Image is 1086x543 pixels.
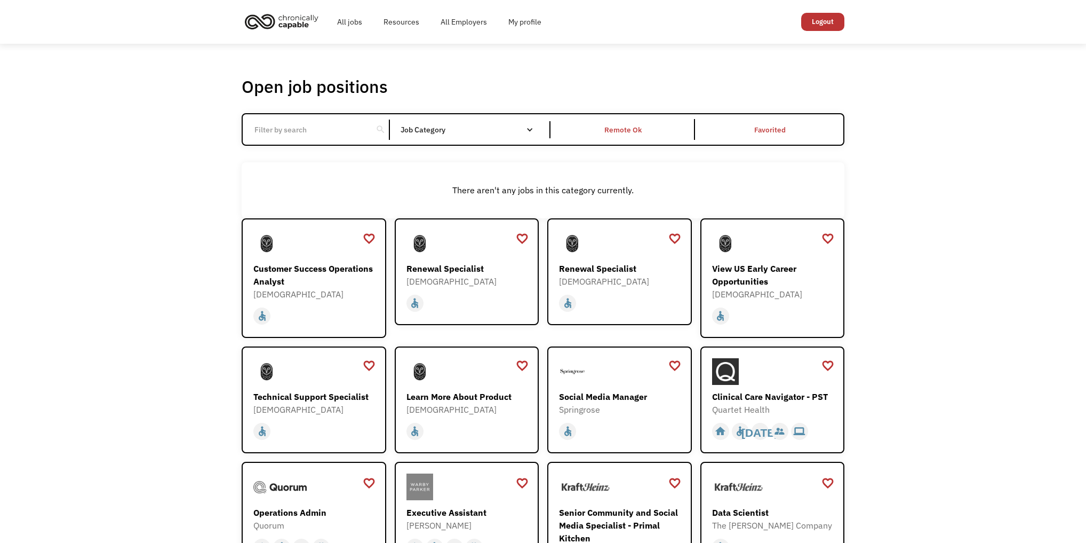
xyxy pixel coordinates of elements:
a: Favorited [697,114,843,145]
a: favorite_border [821,231,834,247]
div: Quartet Health [712,403,836,416]
div: Job Category [401,121,544,138]
div: Renewal Specialist [406,262,530,275]
div: [DEMOGRAPHIC_DATA] [253,288,377,301]
div: Quorum [253,519,377,532]
div: accessible [734,423,746,439]
img: Samsara [559,230,586,257]
a: SamsaraRenewal Specialist[DEMOGRAPHIC_DATA]accessible [547,218,692,325]
img: Warby Parker [406,474,433,500]
img: Samsara [406,358,433,385]
a: Remote Ok [550,114,697,145]
div: View US Early Career Opportunities [712,262,836,288]
div: accessible [409,423,420,439]
a: favorite_border [363,475,376,491]
div: [DEMOGRAPHIC_DATA] [406,403,530,416]
div: search [376,122,386,138]
div: computer [794,423,805,439]
div: Customer Success Operations Analyst [253,262,377,288]
div: accessible [715,308,726,324]
div: [DEMOGRAPHIC_DATA] [253,403,377,416]
div: accessible [562,295,573,311]
div: home [715,423,726,439]
div: Social Media Manager [559,390,683,403]
div: accessible [257,308,268,324]
div: Clinical Care Navigator - PST [712,390,836,403]
img: Samsara [712,230,739,257]
a: All Employers [430,5,498,39]
img: Samsara [406,230,433,257]
img: Samsara [253,230,280,257]
a: home [242,10,326,33]
div: accessible [562,423,573,439]
input: Filter by search [248,120,367,140]
a: favorite_border [363,231,376,247]
img: Quartet Health [712,358,739,385]
div: accessible [409,295,420,311]
a: My profile [498,5,552,39]
a: Resources [373,5,430,39]
a: favorite_border [516,475,529,491]
a: favorite_border [516,231,529,247]
div: Operations Admin [253,506,377,519]
a: SamsaraRenewal Specialist[DEMOGRAPHIC_DATA]accessible [395,218,539,325]
img: Springrose [559,358,586,385]
div: [DEMOGRAPHIC_DATA] [559,275,683,288]
a: favorite_border [668,231,681,247]
a: SamsaraCustomer Success Operations Analyst[DEMOGRAPHIC_DATA]accessible [242,218,386,338]
img: The Kraft Heinz Company [712,474,765,500]
div: Data Scientist [712,506,836,519]
form: Email Form [242,113,844,146]
a: favorite_border [516,358,529,374]
div: [DATE] [741,423,778,439]
div: Job Category [401,126,544,133]
img: Samsara [253,358,280,385]
img: Quorum [253,474,307,500]
div: There aren't any jobs in this category currently. [247,184,839,196]
div: Remote Ok [604,123,642,136]
a: favorite_border [821,475,834,491]
a: SamsaraLearn More About Product[DEMOGRAPHIC_DATA]accessible [395,347,539,453]
div: The [PERSON_NAME] Company [712,519,836,532]
div: Technical Support Specialist [253,390,377,403]
div: Renewal Specialist [559,262,683,275]
div: [DEMOGRAPHIC_DATA] [712,288,836,301]
img: The Kraft Heinz Company [559,474,612,500]
a: SamsaraTechnical Support Specialist[DEMOGRAPHIC_DATA]accessible [242,347,386,453]
a: favorite_border [821,358,834,374]
a: Logout [801,13,844,31]
div: accessible [257,423,268,439]
a: SpringroseSocial Media ManagerSpringroseaccessible [547,347,692,453]
div: Springrose [559,403,683,416]
div: Executive Assistant [406,506,530,519]
a: favorite_border [363,358,376,374]
a: favorite_border [668,358,681,374]
div: Learn More About Product [406,390,530,403]
h1: Open job positions [242,76,388,97]
div: [DEMOGRAPHIC_DATA] [406,275,530,288]
a: favorite_border [668,475,681,491]
a: Quartet HealthClinical Care Navigator - PSTQuartet Healthhomeaccessible[DATE]supervisor_accountco... [700,347,845,453]
img: Chronically Capable logo [242,10,322,33]
div: [PERSON_NAME] [406,519,530,532]
a: All jobs [326,5,373,39]
div: supervisor_account [774,423,785,439]
a: SamsaraView US Early Career Opportunities[DEMOGRAPHIC_DATA]accessible [700,218,845,338]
